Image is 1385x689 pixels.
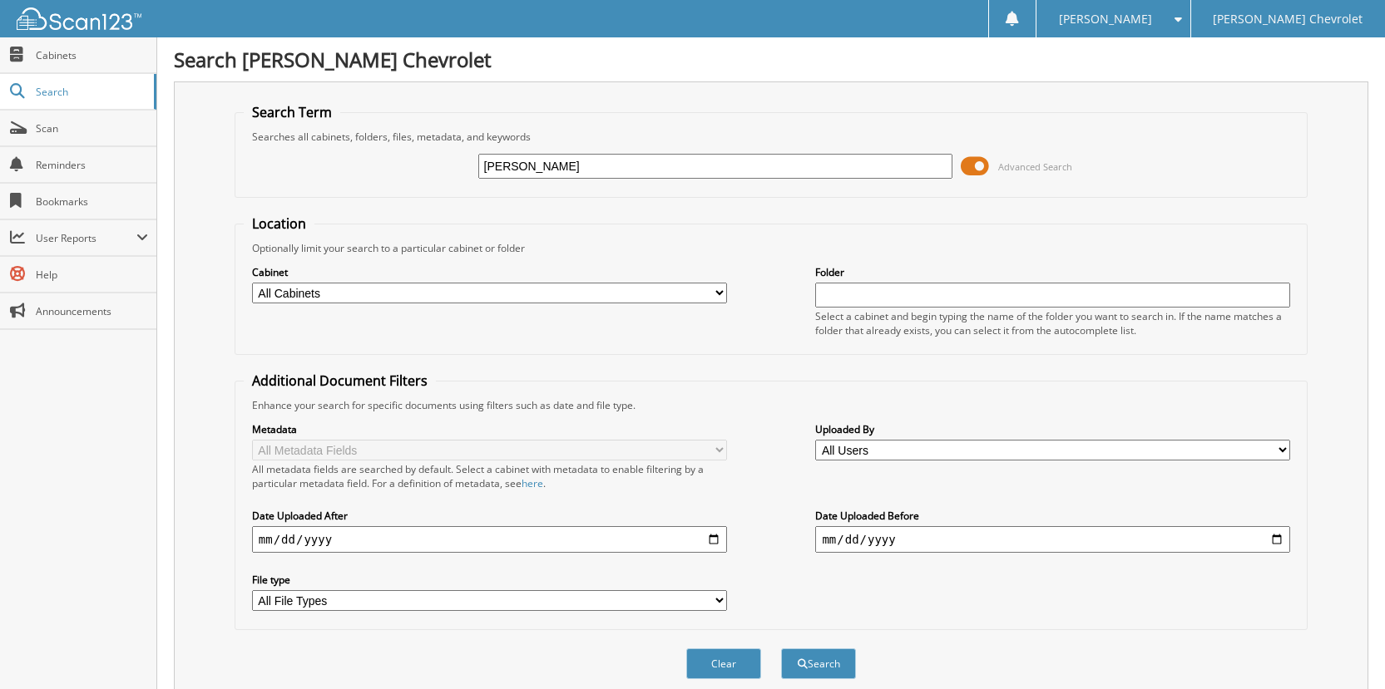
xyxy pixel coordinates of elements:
span: Announcements [36,304,148,318]
label: Date Uploaded Before [815,509,1290,523]
label: Date Uploaded After [252,509,727,523]
label: Uploaded By [815,422,1290,436]
a: here [522,476,543,490]
div: Optionally limit your search to a particular cabinet or folder [244,241,1298,255]
span: Advanced Search [998,160,1072,173]
span: Bookmarks [36,194,148,209]
span: [PERSON_NAME] Chevrolet [1213,14,1363,24]
legend: Search Term [244,103,340,121]
label: Metadata [252,422,727,436]
span: Help [36,268,148,282]
input: end [815,526,1290,553]
span: Cabinets [36,48,148,62]
span: [PERSON_NAME] [1059,14,1152,24]
label: File type [252,573,727,587]
input: start [252,526,727,553]
label: Cabinet [252,265,727,279]
span: Scan [36,121,148,135]
legend: Location [244,214,314,233]
div: Enhance your search for specific documents using filters such as date and file type. [244,398,1298,412]
legend: Additional Document Filters [244,372,436,390]
button: Search [781,648,856,679]
span: Search [36,85,146,99]
label: Folder [815,265,1290,279]
div: Searches all cabinets, folders, files, metadata, and keywords [244,130,1298,144]
h1: Search [PERSON_NAME] Chevrolet [174,46,1368,73]
button: Clear [686,648,761,679]
div: All metadata fields are searched by default. Select a cabinet with metadata to enable filtering b... [252,462,727,490]
img: scan123-logo-white.svg [17,7,141,30]
div: Select a cabinet and begin typing the name of the folder you want to search in. If the name match... [815,309,1290,337]
span: Reminders [36,158,148,172]
span: User Reports [36,231,136,245]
